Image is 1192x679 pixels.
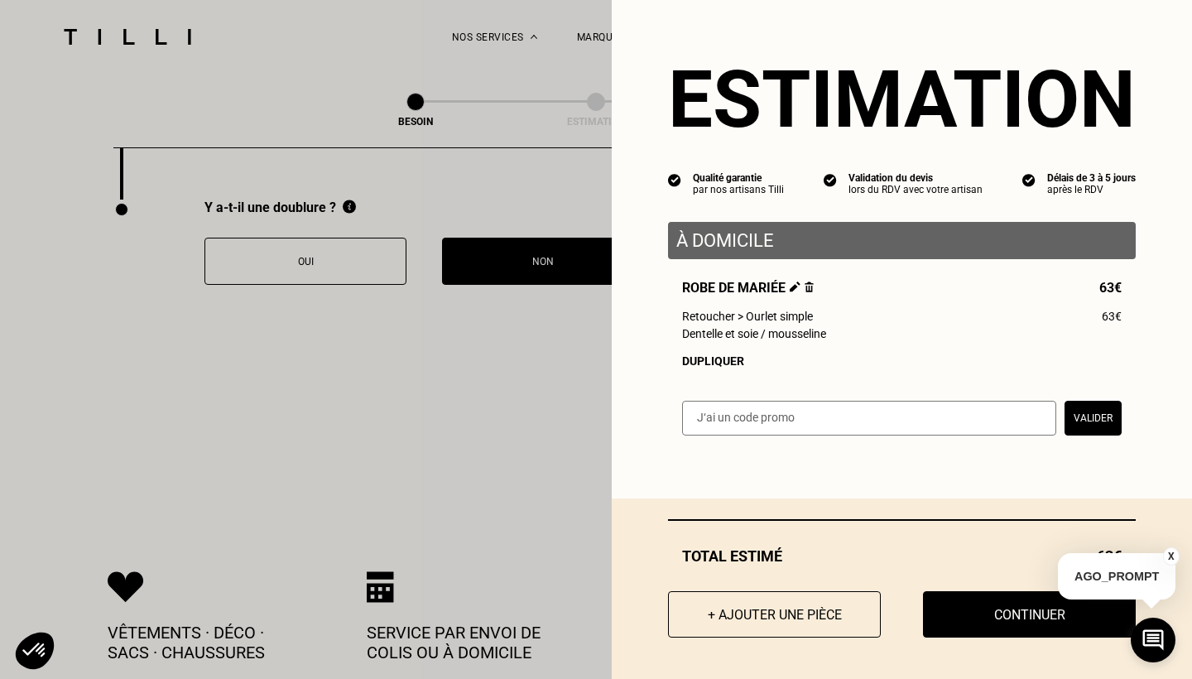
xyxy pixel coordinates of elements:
[682,280,814,296] span: Robe de mariée
[693,172,784,184] div: Qualité garantie
[1065,401,1122,436] button: Valider
[848,184,983,195] div: lors du RDV avec votre artisan
[848,172,983,184] div: Validation du devis
[1047,172,1136,184] div: Délais de 3 à 5 jours
[923,591,1136,638] button: Continuer
[805,282,814,292] img: Supprimer
[682,354,1122,368] div: Dupliquer
[668,172,681,187] img: icon list info
[1047,184,1136,195] div: après le RDV
[1102,310,1122,323] span: 63€
[668,547,1136,565] div: Total estimé
[668,53,1136,146] section: Estimation
[693,184,784,195] div: par nos artisans Tilli
[682,327,826,340] span: Dentelle et soie / mousseline
[1022,172,1036,187] img: icon list info
[1163,547,1180,566] button: X
[668,591,881,638] button: + Ajouter une pièce
[676,230,1127,251] p: À domicile
[1099,280,1122,296] span: 63€
[824,172,837,187] img: icon list info
[682,401,1056,436] input: J‘ai un code promo
[1058,553,1175,600] p: AGO_PROMPT
[682,310,813,323] span: Retoucher > Ourlet simple
[790,282,800,292] img: Éditer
